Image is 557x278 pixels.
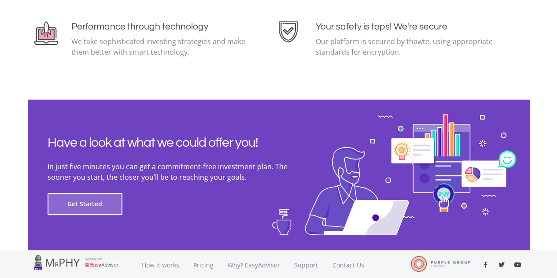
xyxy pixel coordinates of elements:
p: Our platform is secured by thawte, using appropriate standards for encryption. [316,36,495,57]
p: In just five minutes you can get a commitment-free investment plan. The sooner you start, the clo... [48,161,312,182]
p: We take sophisticated investing strategies and make them better with smart technology. [71,36,251,57]
h2: Have a look at what we could offer you! [48,135,312,151]
button: Get Started [48,193,122,215]
h4: Performance through technology [71,21,251,32]
h4: Your safety is tops! We're secure [316,21,495,32]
